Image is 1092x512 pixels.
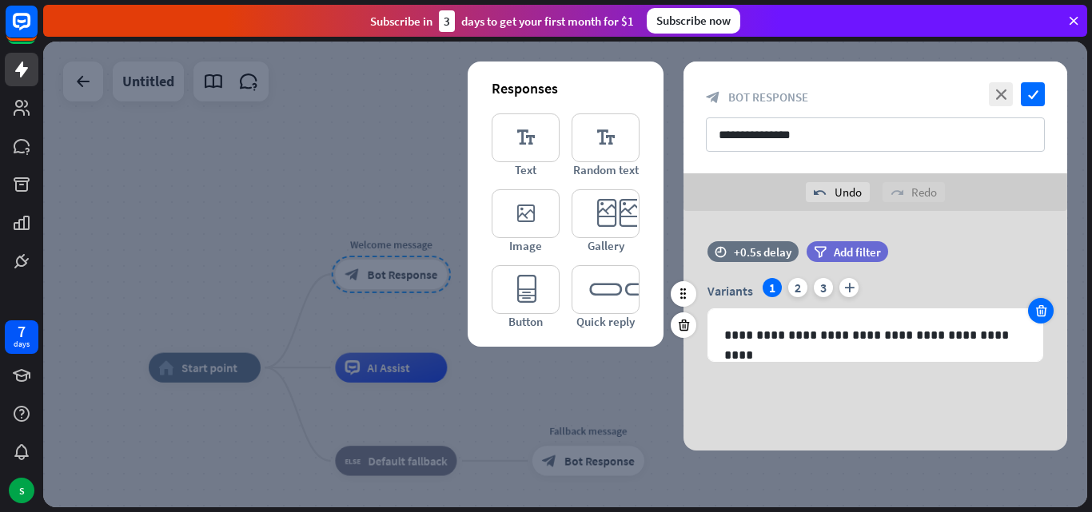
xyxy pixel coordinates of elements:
i: undo [814,186,827,199]
i: redo [891,186,903,199]
div: Redo [883,182,945,202]
div: 2 [788,278,807,297]
span: Add filter [834,244,881,260]
span: Bot Response [728,89,808,105]
i: time [715,246,727,257]
i: filter [814,246,827,258]
div: 3 [439,10,455,32]
button: Open LiveChat chat widget [13,6,61,54]
i: block_bot_response [706,90,720,105]
i: close [989,82,1013,106]
i: plus [839,278,859,297]
div: days [14,339,30,350]
div: 3 [814,278,833,297]
span: Variants [707,283,753,299]
div: Undo [806,182,870,202]
div: +0.5s delay [734,244,791,260]
a: 7 days [5,320,38,354]
div: 7 [18,324,26,339]
div: Subscribe in days to get your first month for $1 [370,10,634,32]
i: check [1021,82,1045,106]
div: S [9,478,34,503]
div: Subscribe now [647,8,740,34]
div: 1 [763,278,782,297]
